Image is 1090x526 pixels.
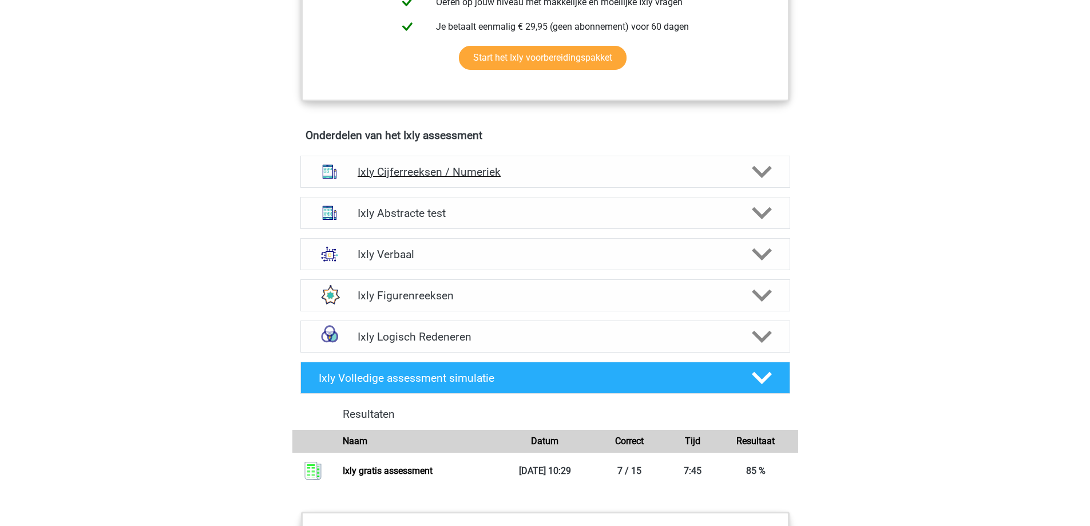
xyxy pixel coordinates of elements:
h4: Ixly Abstracte test [358,207,732,220]
h4: Onderdelen van het Ixly assessment [306,129,785,142]
h4: Ixly Figurenreeksen [358,289,732,302]
div: Correct [587,434,671,448]
img: analogieen [315,239,344,269]
div: Resultaat [714,434,798,448]
h4: Ixly Cijferreeksen / Numeriek [358,165,732,179]
img: figuurreeksen [315,280,344,310]
h4: Ixly Logisch Redeneren [358,330,732,343]
h4: Ixly Volledige assessment simulatie [319,371,733,385]
a: figuurreeksen Ixly Figurenreeksen [296,279,795,311]
a: analogieen Ixly Verbaal [296,238,795,270]
h4: Resultaten [343,408,789,421]
h4: Ixly Verbaal [358,248,732,261]
a: Ixly gratis assessment [343,465,433,476]
img: cijferreeksen [315,157,344,187]
a: cijferreeksen Ixly Cijferreeksen / Numeriek [296,156,795,188]
div: Naam [334,434,503,448]
a: Start het Ixly voorbereidingspakket [459,46,627,70]
img: syllogismen [315,322,344,351]
a: Ixly Volledige assessment simulatie [296,362,795,394]
img: abstracte matrices [315,198,344,228]
a: abstracte matrices Ixly Abstracte test [296,197,795,229]
a: syllogismen Ixly Logisch Redeneren [296,321,795,353]
div: Datum [503,434,587,448]
div: Tijd [671,434,714,448]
